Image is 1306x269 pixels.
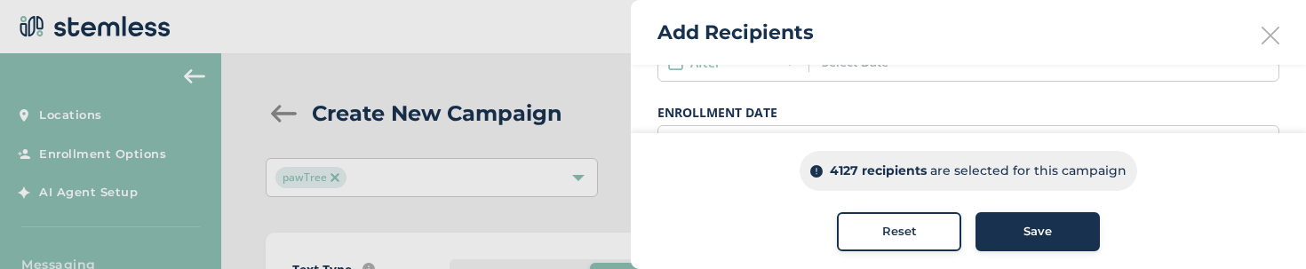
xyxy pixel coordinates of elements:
[837,212,961,251] button: Reset
[930,162,1127,180] p: are selected for this campaign
[830,162,927,180] p: 4127 recipients
[976,212,1100,251] button: Save
[1217,184,1306,269] iframe: Chat Widget
[810,165,823,178] img: icon-info-dark-48f6c5f3.svg
[882,223,917,241] span: Reset
[657,103,1279,122] label: ENROLLMENT DATE
[657,18,814,47] h2: Add Recipients
[1023,223,1052,241] span: Save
